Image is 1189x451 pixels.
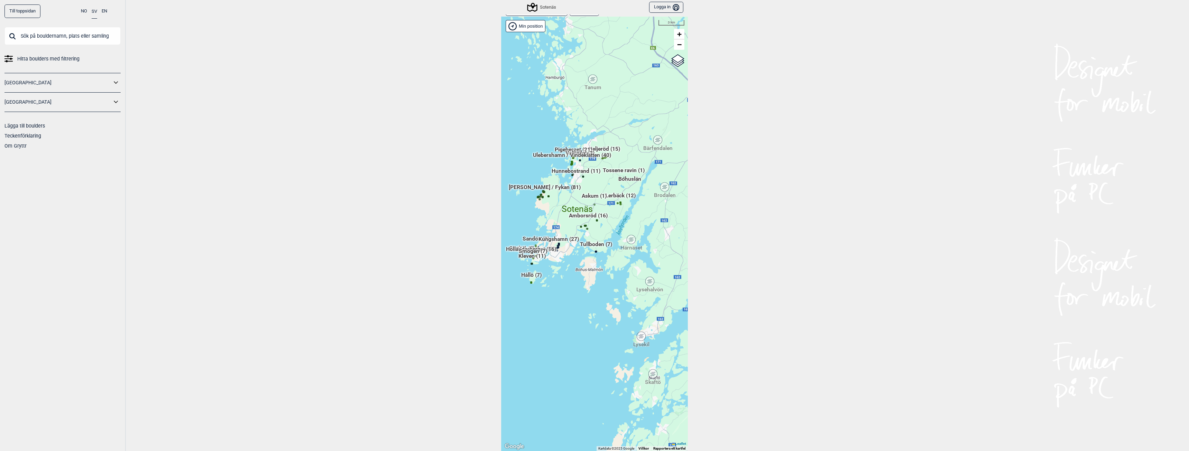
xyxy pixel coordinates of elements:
[539,235,579,248] span: Kungshamn (27)
[509,184,581,197] span: [PERSON_NAME] / Fykan (81)
[653,447,686,450] a: Rapportera ett kartfel
[674,29,684,39] a: Zoom in
[648,279,652,283] div: Lysehalvön
[629,237,633,242] div: Härnäset
[92,4,97,19] button: SV
[592,201,596,205] div: Askum (1)
[603,167,645,180] span: Tossene ravin (1)
[4,4,40,18] a: Till toppsidan
[570,160,574,165] div: Ulebershamn / Vindeklätten (40)
[677,30,682,38] span: +
[606,192,636,205] span: Lerbäck (12)
[4,123,45,129] a: Lägga till boulders
[533,151,611,165] span: Ulebershamn / Vindeklätten (40)
[663,185,667,189] div: Brodalen
[503,442,526,451] a: Öppna detta område i Google Maps (i ett nytt fönster)
[517,245,554,258] span: Makrillviken (2)
[529,280,533,284] div: Hållö (7)
[534,244,538,248] div: Sandön (3)
[543,192,547,197] div: [PERSON_NAME] / Fykan (81)
[574,176,578,180] div: Hunnebostrand (11)
[4,133,41,139] a: Teckenförklaring
[580,241,612,254] span: Tullboden (7)
[506,245,556,259] span: Holländarberget (16)
[509,245,534,258] span: Buskär (1)
[628,169,632,173] div: Bohuslän
[656,138,660,142] div: Bärfendalen
[4,78,112,88] a: [GEOGRAPHIC_DATA]
[594,250,598,254] div: Tullboden (7)
[569,212,608,225] span: Amborsröd (16)
[521,271,542,284] span: Hållö (7)
[651,372,655,376] div: Skaftö
[575,196,579,200] div: Sotenäs
[4,54,121,64] a: Hitta boulders med filtrering
[591,77,595,81] div: Tanum
[17,54,79,64] span: Hitta boulders med filtrering
[519,247,547,261] span: Smögen (7)
[589,145,620,158] span: Heljeröd (15)
[81,4,87,18] button: NO
[638,447,649,450] a: Villkor
[4,97,112,107] a: [GEOGRAPHIC_DATA]
[506,20,545,32] div: Vis min position
[102,4,107,18] button: EN
[658,20,684,26] div: 3 km
[530,261,534,265] div: Kleven (11)
[556,244,561,248] div: Kungshamn (27)
[674,39,684,50] a: Zoom out
[586,221,590,225] div: Amborsröd (16)
[503,442,526,451] img: Google
[639,334,643,338] div: Lysekil
[518,252,546,265] span: Kleven (11)
[618,201,622,205] div: Lerbäck (12)
[4,27,121,45] input: Sök på bouldernamn, plats eller samling
[565,149,594,162] span: Valfjället (3)
[552,167,600,180] span: Hunnebostrand (11)
[528,3,556,11] div: Sotenäs
[523,235,549,248] span: Sandön (3)
[672,442,686,445] a: Leaflet
[677,40,682,49] span: −
[649,2,683,13] button: Logga in
[555,146,592,159] span: Pigeberget (21)
[582,192,607,205] span: Askum (1)
[598,447,634,450] span: Kartdata ©2025 Google
[4,143,27,149] a: Om Gryttr
[671,53,684,68] a: Layers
